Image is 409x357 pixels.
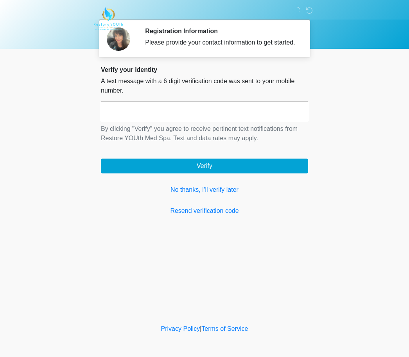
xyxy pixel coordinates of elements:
[161,325,200,332] a: Privacy Policy
[101,77,308,95] p: A text message with a 6 digit verification code was sent to your mobile number.
[101,185,308,195] a: No thanks, I'll verify later
[107,27,130,51] img: Agent Avatar
[101,124,308,143] p: By clicking "Verify" you agree to receive pertinent text notifications from Restore YOUth Med Spa...
[93,6,123,32] img: Restore YOUth Med Spa Logo
[201,325,248,332] a: Terms of Service
[101,206,308,216] a: Resend verification code
[101,66,308,73] h2: Verify your identity
[145,38,296,47] div: Please provide your contact information to get started.
[101,159,308,173] button: Verify
[200,325,201,332] a: |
